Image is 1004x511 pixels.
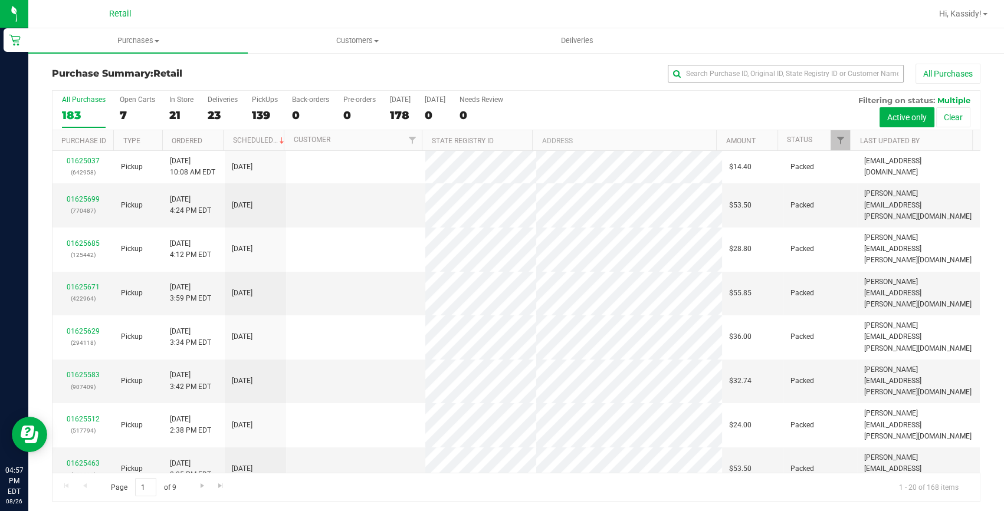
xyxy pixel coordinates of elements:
a: Ordered [172,137,202,145]
span: Pickup [121,288,143,299]
button: Clear [936,107,970,127]
a: 01625629 [67,327,100,335]
div: 178 [390,108,411,122]
a: Status [787,136,812,144]
button: Active only [880,107,934,127]
span: $28.80 [729,243,752,255]
span: [PERSON_NAME][EMAIL_ADDRESS][PERSON_NAME][DOMAIN_NAME] [864,188,973,222]
div: 21 [169,108,193,122]
span: Retail [153,68,182,79]
a: 01625685 [67,239,100,248]
div: Deliveries [208,95,238,104]
span: [PERSON_NAME][EMAIL_ADDRESS][PERSON_NAME][DOMAIN_NAME] [864,276,973,311]
div: Pre-orders [343,95,376,104]
a: Last Updated By [860,137,920,145]
span: 1 - 20 of 168 items [890,478,968,496]
p: (907409) [60,381,107,393]
span: [EMAIL_ADDRESS][DOMAIN_NAME] [864,156,973,178]
a: 01625583 [67,371,100,379]
span: $36.00 [729,331,752,342]
span: Multiple [937,95,970,105]
a: Filter [831,130,850,150]
span: [PERSON_NAME][EMAIL_ADDRESS][PERSON_NAME][DOMAIN_NAME] [864,364,973,398]
a: Go to the last page [212,478,229,494]
span: Purchases [28,35,248,46]
span: [PERSON_NAME][EMAIL_ADDRESS][PERSON_NAME][DOMAIN_NAME] [864,452,973,486]
span: [PERSON_NAME][EMAIL_ADDRESS][PERSON_NAME][DOMAIN_NAME] [864,408,973,442]
div: All Purchases [62,95,106,104]
span: Pickup [121,331,143,342]
span: [DATE] [232,331,252,342]
a: State Registry ID [432,137,494,145]
span: [DATE] 2:05 PM EDT [170,458,211,480]
span: Pickup [121,375,143,387]
a: 01625037 [67,157,100,165]
span: [DATE] [232,161,252,173]
span: Packed [790,243,814,255]
a: Go to the next page [193,478,211,494]
span: [PERSON_NAME][EMAIL_ADDRESS][PERSON_NAME][DOMAIN_NAME] [864,320,973,354]
span: Pickup [121,200,143,211]
span: Customers [248,35,467,46]
a: Type [123,137,140,145]
span: [DATE] 10:08 AM EDT [170,156,215,178]
span: [DATE] [232,420,252,431]
inline-svg: Retail [9,34,21,46]
div: 23 [208,108,238,122]
span: Pickup [121,463,143,474]
a: Customers [248,28,467,53]
div: PickUps [252,95,278,104]
p: (422964) [60,293,107,304]
div: 0 [292,108,329,122]
div: 0 [343,108,376,122]
a: Purchases [28,28,248,53]
span: [DATE] 3:42 PM EDT [170,370,211,392]
span: Pickup [121,420,143,431]
span: [DATE] [232,200,252,211]
span: [PERSON_NAME][EMAIL_ADDRESS][PERSON_NAME][DOMAIN_NAME] [864,232,973,266]
span: [DATE] [232,243,252,255]
span: Pickup [121,161,143,173]
a: 01625699 [67,195,100,203]
span: Packed [790,420,814,431]
div: In Store [169,95,193,104]
div: 139 [252,108,278,122]
span: [DATE] 2:38 PM EDT [170,414,211,436]
span: Page of 9 [101,478,186,496]
span: Hi, Kassidy! [939,9,982,18]
p: (642958) [60,167,107,178]
a: Amount [726,137,756,145]
span: Retail [109,9,132,19]
p: (517794) [60,425,107,436]
input: 1 [135,478,156,496]
span: Packed [790,331,814,342]
a: 01625463 [67,459,100,467]
div: [DATE] [425,95,445,104]
input: Search Purchase ID, Original ID, State Registry ID or Customer Name... [668,65,904,83]
span: Packed [790,200,814,211]
span: Packed [790,288,814,299]
span: Packed [790,463,814,474]
a: Scheduled [233,136,287,144]
span: $32.74 [729,375,752,387]
span: $55.85 [729,288,752,299]
p: (973839) [60,469,107,480]
span: [DATE] [232,288,252,299]
a: 01625512 [67,415,100,423]
span: [DATE] [232,375,252,387]
div: 0 [460,108,503,122]
p: (294118) [60,337,107,348]
th: Address [532,130,716,151]
span: $53.50 [729,463,752,474]
a: Filter [402,130,422,150]
a: Purchase ID [61,137,106,145]
div: [DATE] [390,95,411,104]
button: All Purchases [916,64,980,84]
p: (125442) [60,249,107,261]
p: 08/26 [5,497,23,506]
span: Pickup [121,243,143,255]
a: Customer [294,136,330,144]
span: [DATE] 4:12 PM EDT [170,238,211,261]
span: Packed [790,161,814,173]
div: 0 [425,108,445,122]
